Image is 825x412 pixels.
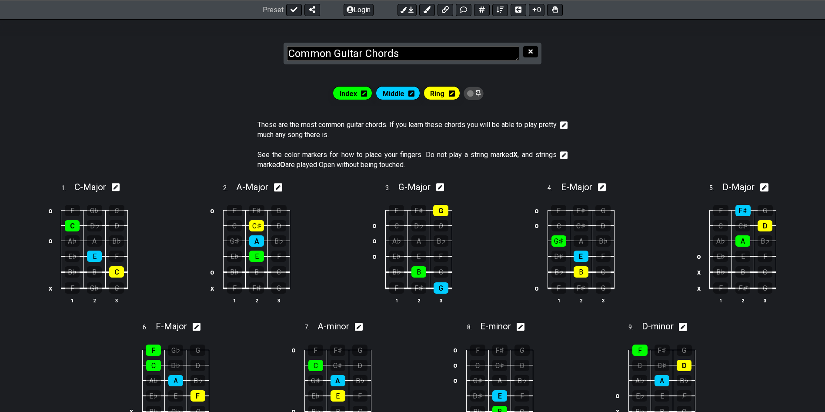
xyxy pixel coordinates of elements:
[449,87,455,100] i: Edit mode
[227,235,242,247] div: G♯
[257,150,557,170] span: Click to edit
[271,205,287,216] div: G
[514,345,530,356] div: G
[344,3,374,16] button: Login
[84,296,106,305] th: 2
[257,120,557,140] span: Click to edit
[531,280,542,296] td: o
[411,282,426,294] div: F♯
[308,360,323,371] div: C
[271,220,286,231] div: D
[450,373,461,388] td: o
[758,251,772,262] div: F
[288,342,299,358] td: o
[713,251,728,262] div: E♭
[632,375,647,386] div: A♭
[109,235,124,247] div: B♭
[551,235,566,247] div: G♯
[286,3,302,16] button: Done edit!
[531,218,542,233] td: o
[574,266,588,278] div: B
[655,375,669,386] div: A
[492,360,507,371] div: C♯
[732,296,754,305] th: 2
[551,266,566,278] div: B♭
[612,388,623,404] td: o
[408,87,414,100] i: Edit mode
[227,220,242,231] div: C
[280,161,285,169] strong: O
[492,390,507,402] div: E
[87,251,102,262] div: E
[45,203,56,218] td: o
[430,87,444,100] span: Global marker edit
[227,251,242,262] div: E♭
[450,342,461,358] td: o
[411,220,426,231] div: D♭
[710,296,732,305] th: 1
[758,282,772,294] div: G
[456,3,471,16] button: Add Text
[735,282,750,294] div: F♯
[249,205,264,216] div: F♯
[434,266,448,278] div: C
[87,235,102,247] div: A
[450,358,461,373] td: o
[304,3,320,16] button: Share Preset
[758,220,772,231] div: D
[574,220,588,231] div: C♯
[548,184,561,193] span: 4 .
[317,321,349,332] span: A - minor
[735,205,751,216] div: F♯
[411,205,426,216] div: F♯
[434,235,448,247] div: B♭
[168,390,183,402] div: E
[407,296,430,305] th: 2
[514,360,529,371] div: D
[735,235,750,247] div: A
[470,390,485,402] div: D♯
[369,218,380,233] td: o
[249,235,264,247] div: A
[758,235,772,247] div: B♭
[570,296,592,305] th: 2
[146,345,161,356] div: F
[109,266,124,278] div: C
[655,360,669,371] div: C♯
[574,235,588,247] div: A
[227,266,242,278] div: B♭
[419,3,435,16] button: Add an identical marker to each fretkit.
[168,375,183,386] div: A
[677,390,691,402] div: F
[353,390,367,402] div: F
[263,6,284,14] span: Preset
[430,296,452,305] th: 3
[694,248,704,264] td: o
[596,235,611,247] div: B♭
[146,375,161,386] div: A♭
[227,282,242,294] div: F
[385,184,398,193] span: 3 .
[249,220,264,231] div: C♯
[271,266,286,278] div: C
[190,375,205,386] div: B♭
[249,251,264,262] div: E
[340,87,357,100] span: Global marker edit
[514,390,529,402] div: F
[713,266,728,278] div: B♭
[531,203,542,218] td: o
[547,3,563,16] button: Toggle Dexterity for all fretkits
[655,345,670,356] div: F♯
[308,345,323,356] div: F
[434,220,448,231] div: D
[561,182,592,192] span: E - Major
[513,151,518,159] strong: X
[470,345,485,356] div: F
[65,205,80,216] div: F
[574,251,588,262] div: E
[223,184,236,193] span: 2 .
[492,345,508,356] div: F♯
[551,282,566,294] div: F
[109,220,124,231] div: D
[470,375,485,386] div: G♯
